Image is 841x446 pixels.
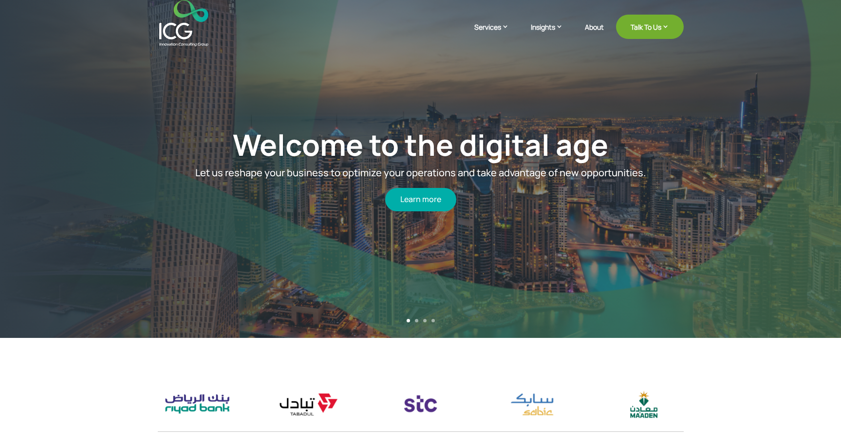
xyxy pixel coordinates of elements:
[492,388,572,421] div: 8 / 17
[792,399,841,446] iframe: Chat Widget
[585,23,604,46] a: About
[407,319,410,322] a: 1
[423,319,427,322] a: 3
[269,388,349,421] div: 6 / 17
[531,22,573,46] a: Insights
[157,388,237,421] div: 5 / 17
[195,166,646,179] span: Let us reshape your business to optimize your operations and take advantage of new opportunities.
[604,388,683,421] img: maaden logo
[381,388,460,421] div: 7 / 17
[157,388,237,421] img: riyad bank
[233,124,608,164] a: Welcome to the digital age
[492,388,572,421] img: sabic logo
[381,388,460,421] img: stc logo
[431,319,435,322] a: 4
[616,15,684,39] a: Talk To Us
[415,319,418,322] a: 2
[385,188,456,211] a: Learn more
[604,388,683,421] div: 9 / 17
[269,388,349,421] img: tabadul logo
[474,22,519,46] a: Services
